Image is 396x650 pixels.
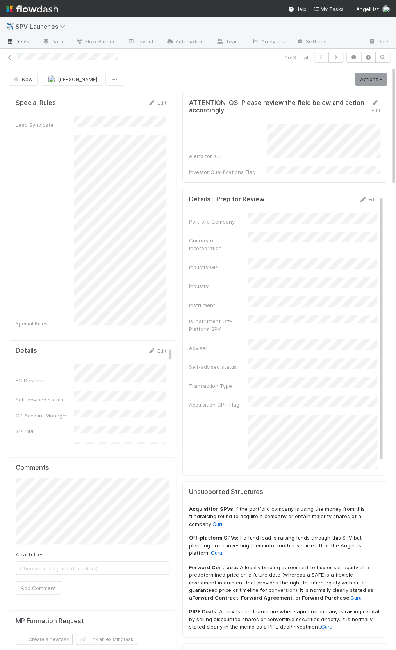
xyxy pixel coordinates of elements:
h5: Unsupported Structures [189,488,380,496]
div: Alerts for IOS [189,152,267,160]
p: If the portfolio company is using the money from this fundraising round to acquire a company or o... [189,505,380,528]
div: Investor Qualifications Flag [189,168,267,176]
a: Docs [362,36,396,48]
p: : An investment structure where a company is raising capital by selling discounted shares or conv... [189,607,380,630]
span: Flow Builder [76,37,115,45]
div: IOS DRI [16,428,74,435]
div: Instrument [189,301,248,309]
span: My Tasks [313,6,344,12]
label: Attach files: [16,551,45,558]
div: Self-advised status [189,363,248,371]
div: Adviser [189,344,248,352]
span: 1 of 3 deals [285,53,311,61]
div: Country of Incorporation [189,236,248,252]
a: Analytics [246,36,290,48]
div: Portfolio Company [189,218,248,226]
img: avatar_04f2f553-352a-453f-b9fb-c6074dc60769.png [48,75,55,83]
button: New [9,73,38,86]
a: Layout [121,36,160,48]
div: Industry [189,282,248,290]
a: Guru [350,594,362,600]
strong: public [300,608,316,614]
a: Data [36,36,70,48]
h5: MP Formation Request [16,617,84,625]
h5: Details - Prep for Review [189,195,264,203]
h5: ATTENTION IOS! Please review the field below and action accordingly [189,99,365,114]
div: Special Rules [16,320,74,327]
div: Lead Syndicate [16,121,74,129]
div: GP Account Manager [16,412,74,419]
strong: Forward Contract, Forward Agreement, or Forward Purchase [192,594,349,600]
p: A legally binding agreement to buy or sell equity at a predetermined price on a future date (wher... [189,563,380,602]
button: [PERSON_NAME] [41,73,102,86]
h5: Details [16,347,37,355]
a: Edit [359,196,377,202]
div: Help [288,5,307,13]
a: My Tasks [313,5,344,13]
span: Deals [6,37,30,45]
a: Settings [290,36,333,48]
div: Is Instrument Off-Platform SPV [189,317,248,333]
strong: Acquisition SPVs: [189,506,235,512]
div: Self-advised status [16,396,74,403]
div: Ready to Launch DRI [16,444,74,451]
h5: Special Rules [16,99,56,107]
span: AngelList [356,6,379,12]
a: Guru [212,521,224,527]
div: FC Dashboard [16,377,74,384]
div: Transaction Type [189,382,248,390]
button: Link an existingtask [76,634,137,645]
div: Acquisition GPT Flag [189,401,248,408]
a: Team [210,36,246,48]
p: If a fund lead is raising funds through this SPV but planning on re-investing them into another v... [189,534,380,557]
div: Industry GPT [189,263,248,271]
span: ✈️ [6,23,14,30]
strong: Forward Contracts: [189,564,240,570]
span: SPV Launches [16,23,69,30]
span: [PERSON_NAME] [58,76,97,82]
span: Choose or drag and drop file(s) [16,562,169,574]
h5: Comments [16,464,169,472]
a: Actions [355,73,387,86]
a: Automation [160,36,210,48]
img: avatar_04f2f553-352a-453f-b9fb-c6074dc60769.png [382,5,390,13]
button: Create a newtask [16,634,73,645]
a: Guru [211,550,222,556]
strong: Off-platform SPVs: [189,535,239,541]
a: Guru [321,623,332,629]
span: New [12,76,33,82]
a: Flow Builder [70,36,121,48]
img: logo-inverted-e16ddd16eac7371096b0.svg [6,2,58,16]
a: Edit [371,99,380,114]
a: Edit [148,99,166,106]
a: Edit [148,348,166,354]
button: Add Comment [16,581,61,594]
strong: PIPE Deals [189,608,216,614]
